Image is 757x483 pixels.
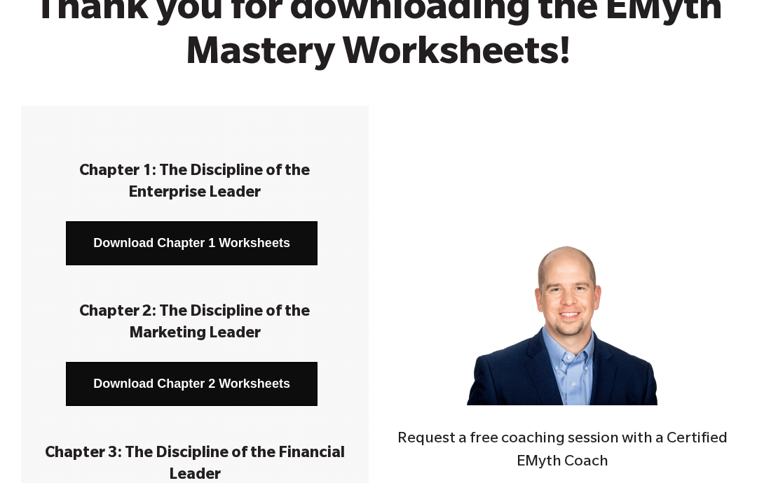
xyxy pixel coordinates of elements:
[42,302,348,346] h3: Chapter 2: The Discipline of the Marketing Leader
[66,221,318,265] a: Download Chapter 1 Worksheets
[687,416,757,483] iframe: Chat Widget
[42,162,348,205] h3: Chapter 1: The Discipline of the Enterprise Leader
[66,362,318,406] a: Download Chapter 2 Worksheets
[388,428,736,475] h4: Request a free coaching session with a Certified EMyth Coach
[687,416,757,483] div: Widget de chat
[467,215,657,405] img: Jon_Slater_web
